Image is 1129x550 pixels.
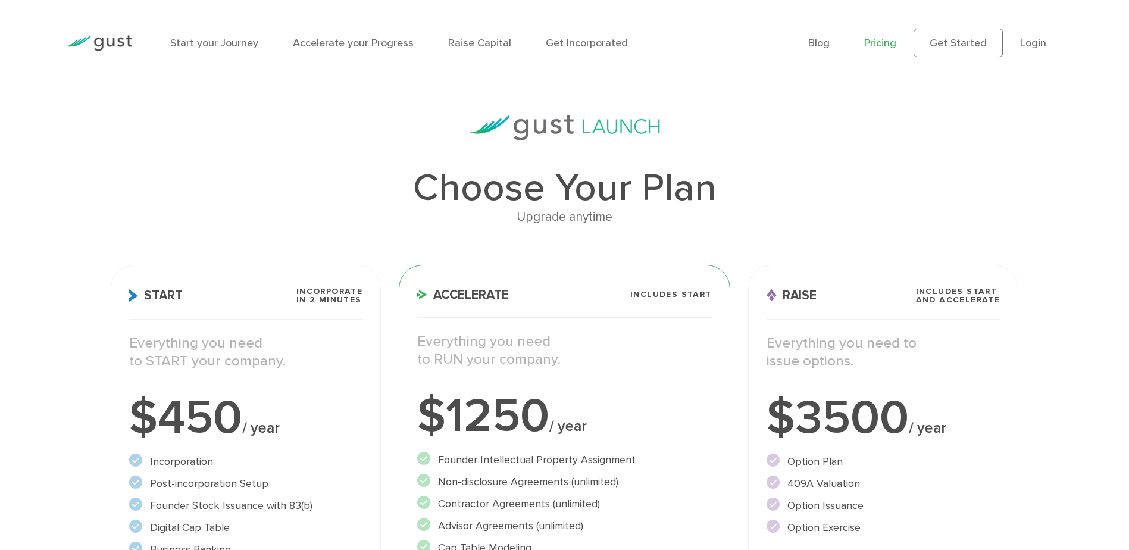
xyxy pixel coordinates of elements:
[448,37,511,49] a: Raise Capital
[111,169,1019,207] h1: Choose Your Plan
[549,417,587,435] span: / year
[630,290,712,299] span: Includes START
[417,452,711,468] li: Founder Intellectual Property Assignment
[767,394,1000,442] div: $3500
[767,476,1000,492] li: 409A Valuation
[864,37,896,49] a: Pricing
[129,394,363,442] div: $450
[767,454,1000,470] li: Option Plan
[914,29,1003,57] a: Get Started
[293,37,414,49] a: Accelerate your Progress
[767,289,777,302] img: Raise Icon
[916,287,1000,304] span: Includes START and ACCELERATE
[767,520,1000,536] li: Option Exercise
[129,335,363,370] p: Everything you need to START your company.
[417,496,711,512] li: Contractor Agreements (unlimited)
[129,289,138,302] img: Start Icon X2
[129,476,363,492] li: Post-incorporation Setup
[767,498,1000,514] li: Option Issuance
[808,37,830,49] a: Blog
[129,520,363,536] li: Digital Cap Table
[1020,37,1046,49] a: Login
[296,287,362,304] span: Incorporate in 2 Minutes
[129,454,363,470] li: Incorporation
[111,207,1019,227] div: Upgrade anytime
[417,333,711,368] p: Everything you need to RUN your company.
[170,37,258,49] a: Start your Journey
[470,115,660,140] img: gust-launch-logos.svg
[909,419,946,437] span: / year
[417,290,427,299] img: Accelerate Icon
[65,35,132,51] img: Gust Logo
[546,37,628,49] a: Get Incorporated
[767,289,817,302] span: Raise
[129,498,363,514] li: Founder Stock Issuance with 83(b)
[417,392,711,440] div: $1250
[767,335,1000,370] p: Everything you need to issue options.
[417,289,509,301] span: Accelerate
[129,289,183,302] span: Start
[417,518,711,534] li: Advisor Agreements (unlimited)
[242,419,280,437] span: / year
[417,474,711,490] li: Non-disclosure Agreements (unlimited)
